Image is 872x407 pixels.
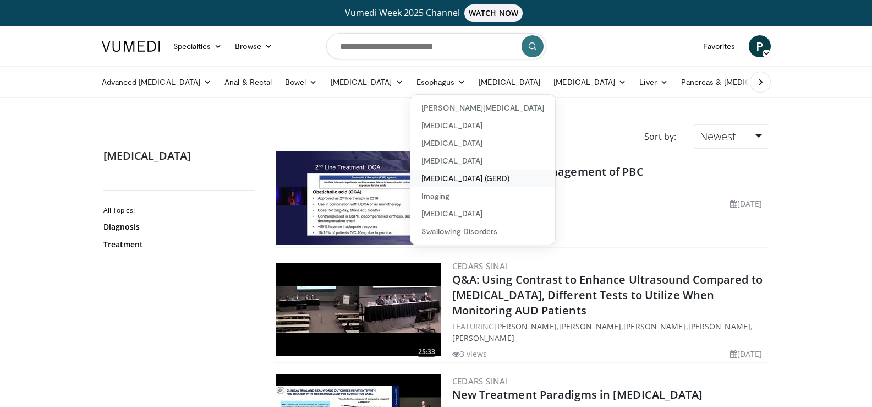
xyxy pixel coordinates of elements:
[730,348,763,360] li: [DATE]
[410,71,473,93] a: Esophagus
[410,134,555,152] a: [MEDICAL_DATA]
[410,223,555,240] a: Swallowing Disorders
[633,71,674,93] a: Liver
[559,321,621,332] a: [PERSON_NAME]
[228,35,279,57] a: Browse
[688,321,750,332] a: [PERSON_NAME]
[730,198,763,209] li: [DATE]
[452,387,703,402] a: New Treatment Paradigms in [MEDICAL_DATA]
[167,35,229,57] a: Specialties
[95,71,218,93] a: Advanced [MEDICAL_DATA]
[674,71,803,93] a: Pancreas & [MEDICAL_DATA]
[410,99,555,117] a: [PERSON_NAME][MEDICAL_DATA]
[276,263,441,356] a: 25:33
[696,35,742,57] a: Favorites
[410,205,555,223] a: [MEDICAL_DATA]
[326,33,546,59] input: Search topics, interventions
[494,321,556,332] a: [PERSON_NAME]
[623,321,685,332] a: [PERSON_NAME]
[103,4,769,22] a: Vumedi Week 2025 ChannelWATCH NOW
[693,124,769,149] a: Newest
[276,151,441,245] img: 5cf47cf8-5b4c-4c40-a1d9-4c8d132695a9.300x170_q85_crop-smart_upscale.jpg
[103,206,255,215] h2: All Topics:
[218,71,278,93] a: Anal & Rectal
[276,263,441,356] img: 93712820-f92e-4299-b43c-220e61b48d73.300x170_q85_crop-smart_upscale.jpg
[452,321,767,344] div: FEATURING , , , ,
[452,376,508,387] a: Cedars Sinai
[636,124,684,149] div: Sort by:
[410,117,555,134] a: [MEDICAL_DATA]
[415,347,438,357] span: 25:33
[700,129,736,144] span: Newest
[103,149,257,163] h2: [MEDICAL_DATA]
[452,272,763,318] a: Q&A: Using Contrast to Enhance Ultrasound Compared to [MEDICAL_DATA], Different Tests to Utilize ...
[749,35,771,57] a: P
[276,151,441,245] a: 18:34
[452,348,487,360] li: 3 views
[410,170,555,187] a: [MEDICAL_DATA] (GERD)
[103,221,252,232] a: Diagnosis
[103,239,252,250] a: Treatment
[410,187,555,205] a: Imaging
[452,261,508,272] a: Cedars Sinai
[102,41,160,52] img: VuMedi Logo
[324,71,410,93] a: [MEDICAL_DATA]
[452,333,514,343] a: [PERSON_NAME]
[278,71,323,93] a: Bowel
[472,71,547,93] a: [MEDICAL_DATA]
[452,182,767,193] div: FEATURING
[547,71,633,93] a: [MEDICAL_DATA]
[410,152,555,170] a: [MEDICAL_DATA]
[464,4,523,22] span: WATCH NOW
